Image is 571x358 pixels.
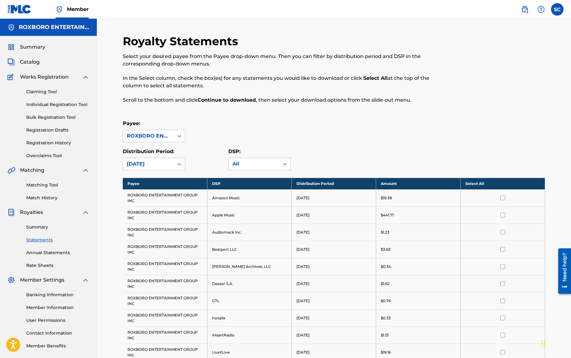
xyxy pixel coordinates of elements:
[207,292,291,309] td: GTL
[123,53,448,68] p: Select your desired payee from the Payee drop-down menu. Then you can filter by distribution peri...
[26,101,89,108] a: Individual Registration Tool
[381,332,389,338] p: $1.13
[123,120,140,126] label: Payee:
[123,309,207,327] td: ROXBORO ENTERTAINMENT GROUP INC
[82,167,89,174] img: expand
[7,43,15,51] img: Summary
[26,224,89,230] a: Summary
[26,89,89,95] a: Claiming Tool
[20,167,44,174] span: Matching
[381,281,390,287] p: $1.62
[381,230,390,235] p: $1.23
[540,328,571,358] iframe: Chat Widget
[292,178,376,189] th: Distribution Period
[292,241,376,258] td: [DATE]
[56,6,63,13] img: Top Rightsholder
[123,96,448,104] p: Scroll to the bottom and click , then select your download options from the slide-out menu.
[26,152,89,159] a: Overclaims Tool
[7,58,40,66] a: CatalogCatalog
[207,206,291,224] td: Apple Music
[207,241,291,258] td: Beatport LLC
[542,334,545,353] div: Drag
[26,317,89,324] a: User Permissions
[26,343,89,349] a: Member Benefits
[228,148,241,154] label: DSP:
[123,292,207,309] td: ROXBORO ENTERTAINMENT GROUP INC
[127,160,170,168] div: [DATE]
[123,189,207,206] td: ROXBORO ENTERTAINMENT GROUP INC
[26,195,89,201] a: Match History
[123,34,241,48] h2: Royalty Statements
[26,292,89,298] a: Banking Information
[292,258,376,275] td: [DATE]
[20,73,69,81] span: Works Registration
[376,178,460,189] th: Amount
[207,327,291,344] td: iHeartRadio
[123,258,207,275] td: ROXBORO ENTERTAINMENT GROUP INC
[7,24,15,31] img: Accounts
[123,275,207,292] td: ROXBORO ENTERTAINMENT GROUP INC
[7,276,15,284] img: Member Settings
[232,160,276,168] div: All
[123,75,448,89] p: In the Select column, check the box(es) for any statements you would like to download or click at...
[292,309,376,327] td: [DATE]
[535,3,547,16] div: Help
[363,75,388,81] strong: Select All
[207,258,291,275] td: [PERSON_NAME] Archives, LLC
[197,97,256,103] strong: Continue to download
[19,24,89,31] h5: ROXBORO ENTERTAINMENT GROUP INC
[7,167,15,174] img: Matching
[292,292,376,309] td: [DATE]
[20,43,45,51] span: Summary
[381,298,391,304] p: $0.76
[207,275,291,292] td: Deezer S.A.
[123,224,207,241] td: ROXBORO ENTERTAINMENT GROUP INC
[551,3,564,16] div: User Menu
[26,262,89,269] a: Rate Sheets
[20,209,43,216] span: Royalties
[521,6,529,13] img: search
[123,148,174,154] label: Distribution Period:
[381,195,392,201] p: $19.38
[127,132,170,140] div: ROXBORO ENTERTAINMENT GROUP INC
[123,206,207,224] td: ROXBORO ENTERTAINMENT GROUP INC
[519,3,531,16] a: Public Search
[82,73,89,81] img: expand
[537,6,545,13] img: help
[207,178,291,189] th: DSP
[381,212,394,218] p: $441.71
[207,189,291,206] td: Amazon Music
[554,246,571,296] iframe: Resource Center
[381,315,391,321] p: $0.33
[292,206,376,224] td: [DATE]
[26,140,89,146] a: Registration History
[207,309,291,327] td: hoopla
[82,209,89,216] img: expand
[381,264,391,269] p: $0.34
[26,182,89,188] a: Matching Tool
[26,114,89,121] a: Bulk Registration Tool
[82,276,89,284] img: expand
[7,209,15,216] img: Royalties
[381,247,390,252] p: $3.63
[292,189,376,206] td: [DATE]
[26,237,89,243] a: Statements
[292,224,376,241] td: [DATE]
[7,5,32,14] img: MLC Logo
[460,178,545,189] th: Select All
[7,73,16,81] img: Works Registration
[207,224,291,241] td: Audiomack Inc.
[67,6,89,13] span: Member
[26,330,89,336] a: Contact Information
[123,178,207,189] th: Payee
[381,350,391,355] p: $19.16
[292,275,376,292] td: [DATE]
[26,127,89,133] a: Registration Drafts
[26,304,89,311] a: Member Information
[20,58,40,66] span: Catalog
[20,276,64,284] span: Member Settings
[123,241,207,258] td: ROXBORO ENTERTAINMENT GROUP INC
